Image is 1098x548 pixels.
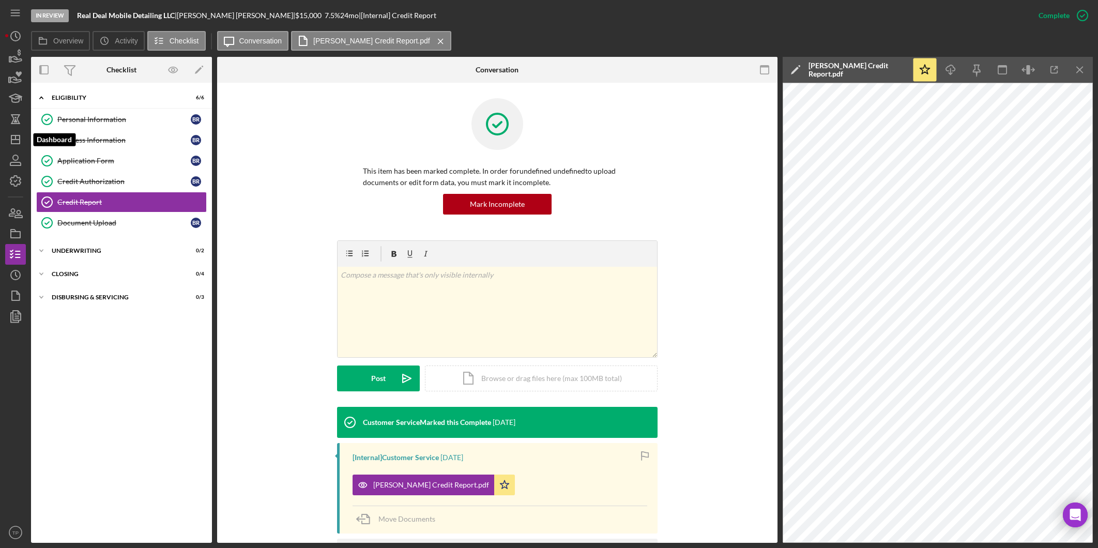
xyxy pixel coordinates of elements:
[809,62,907,78] div: [PERSON_NAME] Credit Report.pdf
[337,366,420,391] button: Post
[57,177,191,186] div: Credit Authorization
[57,115,191,124] div: Personal Information
[52,294,178,300] div: Disbursing & Servicing
[52,248,178,254] div: Underwriting
[191,176,201,187] div: B R
[57,219,191,227] div: Document Upload
[239,37,282,45] label: Conversation
[191,156,201,166] div: B R
[191,114,201,125] div: B R
[373,481,489,489] div: [PERSON_NAME] Credit Report.pdf
[57,136,191,144] div: Business Information
[493,418,515,427] time: 2025-08-26 01:42
[363,418,491,427] div: Customer Service Marked this Complete
[191,218,201,228] div: B R
[353,475,515,495] button: [PERSON_NAME] Credit Report.pdf
[186,294,204,300] div: 0 / 3
[36,130,207,150] a: Business InformationBR
[476,66,518,74] div: Conversation
[440,453,463,462] time: 2025-08-26 01:41
[170,37,199,45] label: Checklist
[191,135,201,145] div: B R
[36,150,207,171] a: Application FormBR
[443,194,552,215] button: Mark Incomplete
[36,212,207,233] a: Document UploadBR
[291,31,451,51] button: [PERSON_NAME] Credit Report.pdf
[115,37,138,45] label: Activity
[1039,5,1070,26] div: Complete
[353,453,439,462] div: [Internal] Customer Service
[353,506,446,532] button: Move Documents
[359,11,436,20] div: | [Internal] Credit Report
[12,530,19,536] text: TP
[378,514,435,523] span: Move Documents
[186,271,204,277] div: 0 / 4
[106,66,136,74] div: Checklist
[53,37,83,45] label: Overview
[57,198,206,206] div: Credit Report
[340,11,359,20] div: 24 mo
[36,192,207,212] a: Credit Report
[36,171,207,192] a: Credit AuthorizationBR
[5,522,26,543] button: TP
[363,165,632,189] p: This item has been marked complete. In order for undefined undefined to upload documents or edit ...
[295,11,322,20] span: $15,000
[93,31,144,51] button: Activity
[1028,5,1093,26] button: Complete
[1063,503,1088,527] div: Open Intercom Messenger
[52,271,178,277] div: Closing
[36,109,207,130] a: Personal InformationBR
[177,11,295,20] div: [PERSON_NAME] [PERSON_NAME] |
[186,248,204,254] div: 0 / 2
[325,11,340,20] div: 7.5 %
[77,11,177,20] div: |
[77,11,175,20] b: Real Deal Mobile Detailing LLC
[31,9,69,22] div: In Review
[31,31,90,51] button: Overview
[371,366,386,391] div: Post
[313,37,430,45] label: [PERSON_NAME] Credit Report.pdf
[147,31,206,51] button: Checklist
[186,95,204,101] div: 6 / 6
[52,95,178,101] div: Eligibility
[470,194,525,215] div: Mark Incomplete
[217,31,289,51] button: Conversation
[57,157,191,165] div: Application Form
